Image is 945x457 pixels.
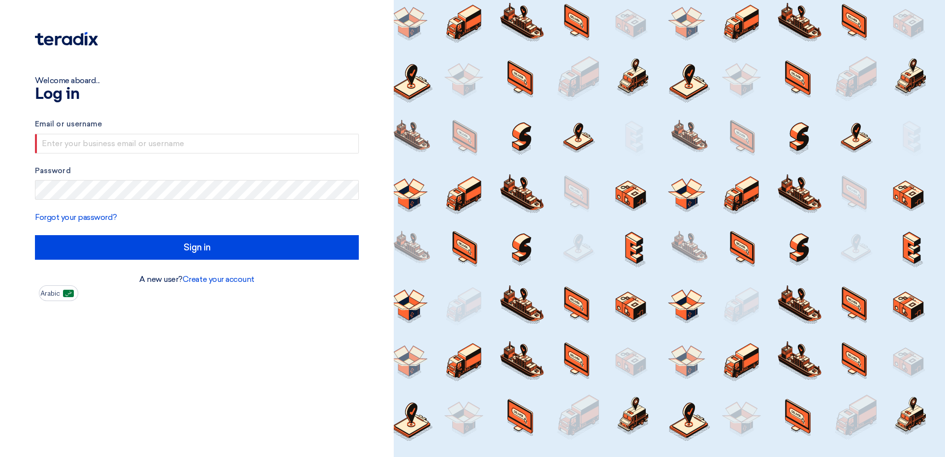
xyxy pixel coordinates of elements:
[35,134,359,153] input: Enter your business email or username
[35,75,359,87] div: Welcome aboard...
[63,290,74,297] img: ar-AR.png
[40,290,60,297] span: Arabic
[35,119,359,130] label: Email or username
[39,285,78,301] button: Arabic
[35,213,117,222] a: Forgot your password?
[35,32,98,46] img: Teradix logo
[139,274,254,284] font: A new user?
[35,235,359,260] input: Sign in
[35,87,359,102] h1: Log in
[35,165,359,177] label: Password
[183,274,254,284] a: Create your account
